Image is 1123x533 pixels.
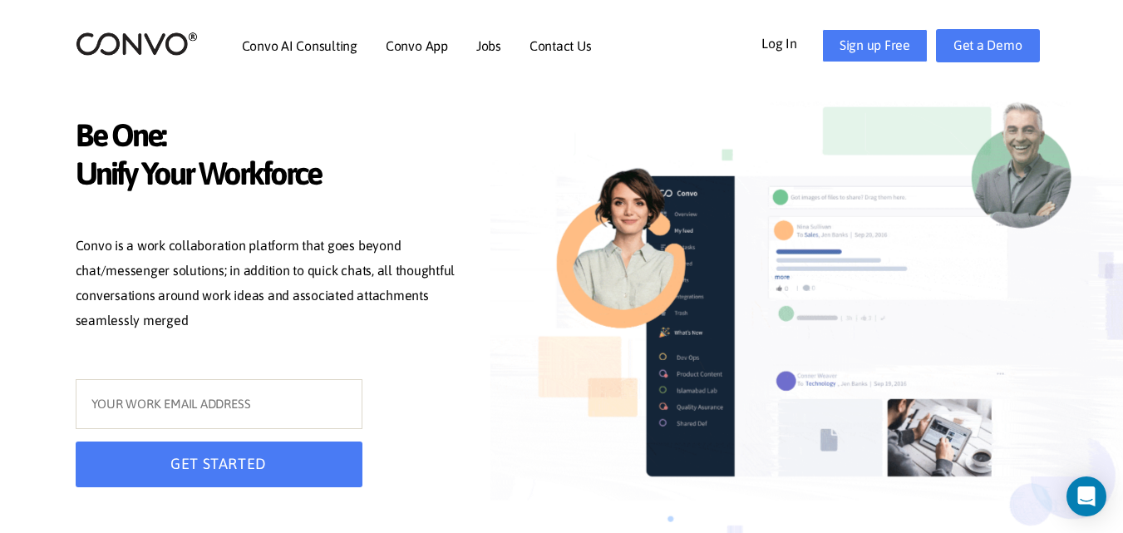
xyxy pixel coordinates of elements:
[822,29,928,62] a: Sign up Free
[386,39,448,52] a: Convo App
[529,39,592,52] a: Contact Us
[76,442,362,487] button: GET STARTED
[242,39,357,52] a: Convo AI Consulting
[476,39,501,52] a: Jobs
[76,116,466,159] span: Be One:
[761,29,822,56] a: Log In
[936,29,1040,62] a: Get a Demo
[1066,476,1106,516] div: Open Intercom Messenger
[76,379,362,429] input: YOUR WORK EMAIL ADDRESS
[76,234,466,337] p: Convo is a work collaboration platform that goes beyond chat/messenger solutions; in addition to ...
[76,31,198,57] img: logo_2.png
[76,155,466,197] span: Unify Your Workforce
